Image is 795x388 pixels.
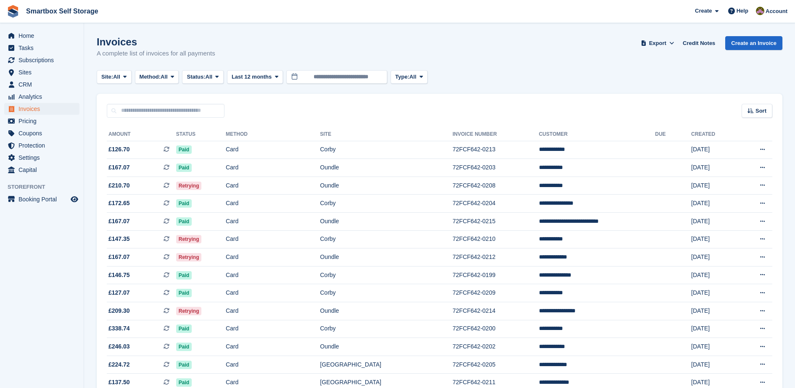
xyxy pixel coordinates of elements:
td: [DATE] [691,213,738,231]
a: menu [4,140,79,151]
th: Method [226,128,320,141]
a: menu [4,127,79,139]
td: Oundle [320,159,452,177]
span: Paid [176,164,192,172]
span: £137.50 [108,378,130,387]
span: Retrying [176,235,202,243]
th: Invoice Number [453,128,539,141]
td: Card [226,177,320,195]
span: £338.74 [108,324,130,333]
td: [DATE] [691,159,738,177]
a: menu [4,91,79,103]
td: Card [226,195,320,213]
span: Protection [18,140,69,151]
th: Customer [539,128,655,141]
td: Corby [320,230,452,248]
a: menu [4,79,79,90]
td: Corby [320,141,452,159]
td: Corby [320,320,452,338]
td: Card [226,302,320,320]
span: Paid [176,343,192,351]
td: Oundle [320,302,452,320]
span: Analytics [18,91,69,103]
th: Amount [107,128,176,141]
span: Tasks [18,42,69,54]
span: £210.70 [108,181,130,190]
span: Home [18,30,69,42]
td: 72FCF642-0205 [453,356,539,374]
span: Create [695,7,712,15]
td: Card [226,159,320,177]
span: Paid [176,361,192,369]
a: Create an Invoice [725,36,782,50]
span: Settings [18,152,69,164]
p: A complete list of invoices for all payments [97,49,215,58]
td: Card [226,356,320,374]
span: Pricing [18,115,69,127]
td: Card [226,248,320,267]
td: Card [226,213,320,231]
span: Account [766,7,787,16]
button: Status: All [182,70,223,84]
span: Paid [176,325,192,333]
td: Card [226,284,320,302]
a: menu [4,42,79,54]
td: Card [226,230,320,248]
span: £224.72 [108,360,130,369]
span: £167.07 [108,253,130,261]
span: Status: [187,73,205,81]
span: All [409,73,417,81]
th: Site [320,128,452,141]
a: menu [4,30,79,42]
a: menu [4,103,79,115]
span: Paid [176,289,192,297]
th: Created [691,128,738,141]
td: Card [226,266,320,284]
td: Oundle [320,213,452,231]
td: Oundle [320,248,452,267]
a: menu [4,66,79,78]
td: 72FCF642-0204 [453,195,539,213]
span: Subscriptions [18,54,69,66]
td: 72FCF642-0215 [453,213,539,231]
button: Site: All [97,70,132,84]
a: menu [4,54,79,66]
span: Storefront [8,183,84,191]
td: [DATE] [691,248,738,267]
span: Retrying [176,307,202,315]
td: 72FCF642-0208 [453,177,539,195]
td: [DATE] [691,177,738,195]
td: [DATE] [691,230,738,248]
span: Booking Portal [18,193,69,205]
td: [DATE] [691,195,738,213]
span: Method: [140,73,161,81]
span: £209.30 [108,306,130,315]
td: 72FCF642-0213 [453,141,539,159]
h1: Invoices [97,36,215,48]
th: Status [176,128,226,141]
td: 72FCF642-0200 [453,320,539,338]
span: £126.70 [108,145,130,154]
button: Export [639,36,676,50]
td: 72FCF642-0210 [453,230,539,248]
span: Retrying [176,182,202,190]
span: Last 12 months [232,73,272,81]
a: menu [4,152,79,164]
span: Retrying [176,253,202,261]
td: Oundle [320,338,452,356]
span: Help [737,7,748,15]
span: Paid [176,199,192,208]
span: £167.07 [108,163,130,172]
a: Preview store [69,194,79,204]
span: Paid [176,145,192,154]
span: Paid [176,217,192,226]
img: stora-icon-8386f47178a22dfd0bd8f6a31ec36ba5ce8667c1dd55bd0f319d3a0aa187defe.svg [7,5,19,18]
span: £146.75 [108,271,130,280]
td: 72FCF642-0214 [453,302,539,320]
span: Type: [395,73,409,81]
span: Paid [176,271,192,280]
td: [DATE] [691,266,738,284]
span: £246.03 [108,342,130,351]
span: Paid [176,378,192,387]
button: Type: All [391,70,428,84]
